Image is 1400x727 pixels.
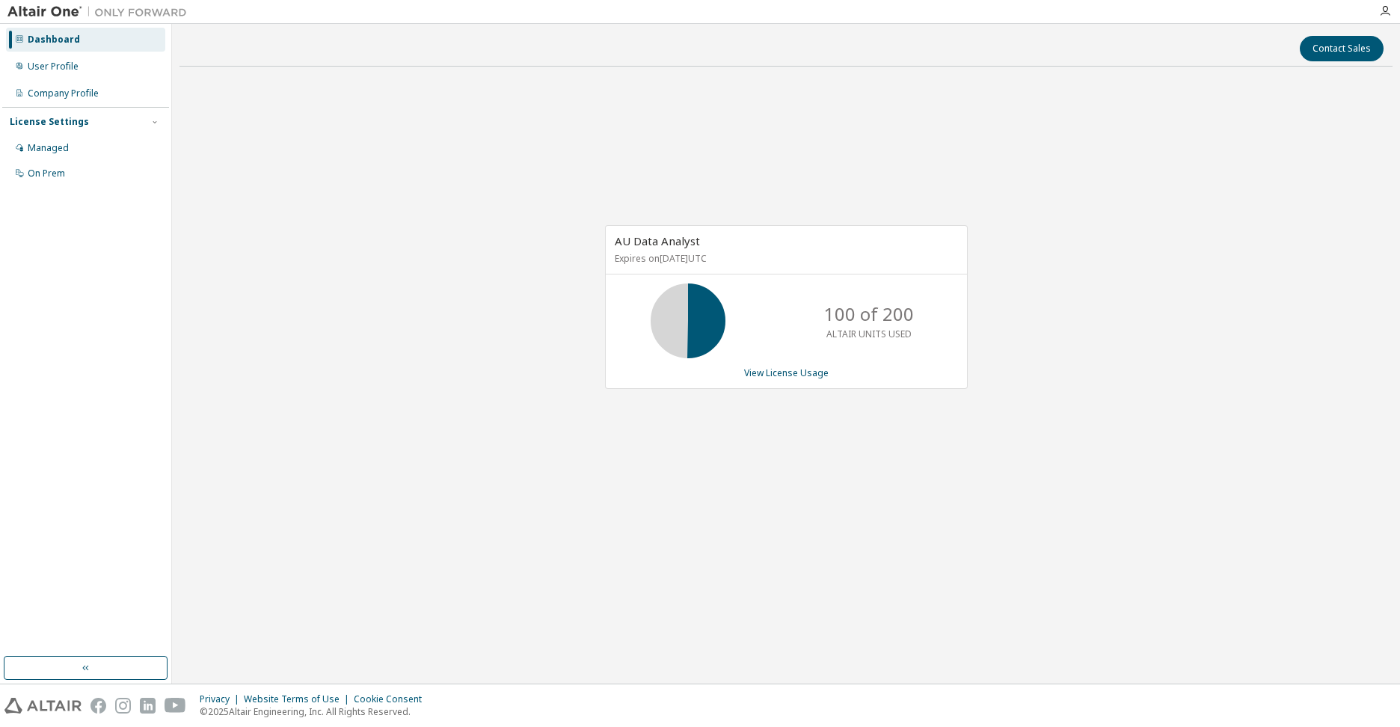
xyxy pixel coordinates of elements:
div: On Prem [28,168,65,180]
img: youtube.svg [165,698,186,714]
p: Expires on [DATE] UTC [615,252,954,265]
div: User Profile [28,61,79,73]
p: 100 of 200 [824,301,914,327]
img: linkedin.svg [140,698,156,714]
div: Company Profile [28,88,99,99]
img: instagram.svg [115,698,131,714]
div: Website Terms of Use [244,693,354,705]
div: License Settings [10,116,89,128]
div: Cookie Consent [354,693,431,705]
span: AU Data Analyst [615,233,700,248]
p: ALTAIR UNITS USED [826,328,912,340]
p: © 2025 Altair Engineering, Inc. All Rights Reserved. [200,705,431,718]
div: Managed [28,142,69,154]
button: Contact Sales [1300,36,1384,61]
div: Dashboard [28,34,80,46]
div: Privacy [200,693,244,705]
img: facebook.svg [90,698,106,714]
a: View License Usage [744,366,829,379]
img: Altair One [7,4,194,19]
img: altair_logo.svg [4,698,82,714]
